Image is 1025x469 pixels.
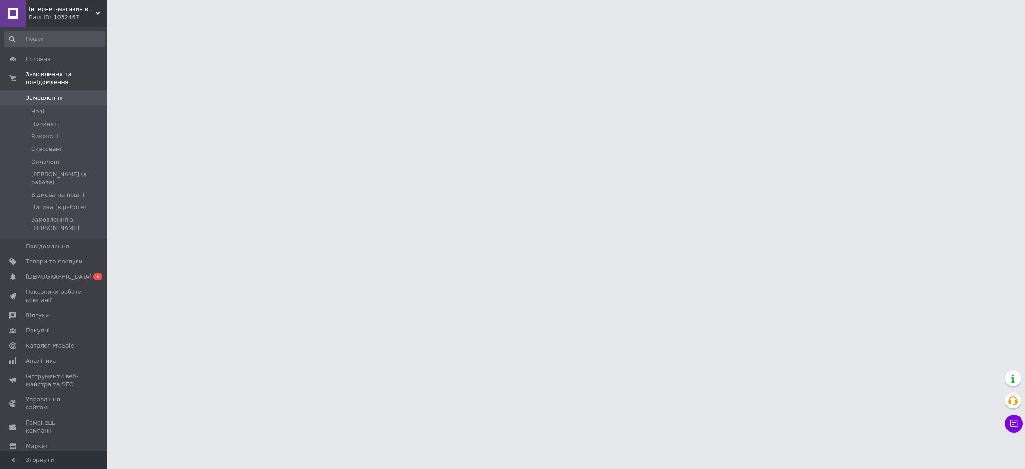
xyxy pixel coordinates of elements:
[26,288,82,304] span: Показники роботи компанії
[93,273,102,280] span: 1
[26,419,82,435] span: Гаманець компанії
[31,170,104,186] span: [PERSON_NAME] (в работе)
[31,158,59,166] span: Оплачені
[31,108,44,116] span: Нові
[31,145,61,153] span: Скасовані
[26,311,49,319] span: Відгуки
[29,5,96,13] span: Інтернет-магазин взуття ALLEGRET
[1005,415,1023,433] button: Чат з покупцем
[26,342,74,350] span: Каталог ProSale
[31,133,59,141] span: Виконані
[29,13,107,21] div: Ваш ID: 1032467
[4,31,105,47] input: Пошук
[31,120,59,128] span: Прийняті
[31,203,86,211] span: Нигина (в работе)
[26,442,48,450] span: Маркет
[26,55,51,63] span: Головна
[26,372,82,388] span: Інструменти веб-майстра та SEO
[26,243,69,251] span: Повідомлення
[26,94,63,102] span: Замовлення
[31,191,84,199] span: Відмова на пошті
[26,70,107,86] span: Замовлення та повідомлення
[26,357,56,365] span: Аналітика
[26,327,50,335] span: Покупці
[26,273,92,281] span: [DEMOGRAPHIC_DATA]
[31,216,104,232] span: Замовлення з [PERSON_NAME]
[26,396,82,412] span: Управління сайтом
[26,258,82,266] span: Товари та послуги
